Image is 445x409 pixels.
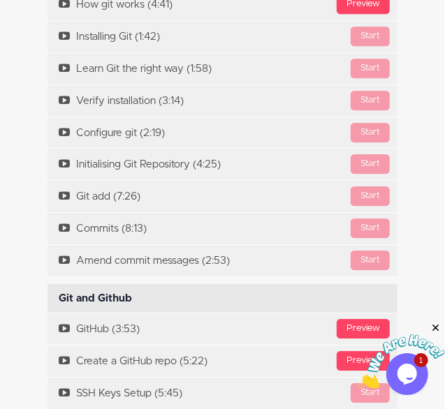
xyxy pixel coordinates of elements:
[358,322,445,388] iframe: chat widget
[48,85,397,117] a: StartVerify installation (3:14)
[351,91,390,110] div: Start
[351,27,390,46] div: Start
[48,181,397,212] a: StartGit add (7:26)
[48,149,397,180] a: StartInitialising Git Repository (4:25)
[48,345,397,377] a: PreviewCreate a GitHub repo (5:22)
[48,378,397,409] a: StartSSH Keys Setup (5:45)
[351,218,390,238] div: Start
[337,351,390,371] div: Preview
[351,123,390,142] div: Start
[48,213,397,244] a: StartCommits (8:13)
[351,251,390,270] div: Start
[48,117,397,149] a: StartConfigure git (2:19)
[48,53,397,84] a: StartLearn Git the right way (1:58)
[48,245,397,276] a: StartAmend commit messages (2:53)
[351,186,390,206] div: Start
[351,59,390,78] div: Start
[48,21,397,52] a: StartInstalling Git (1:42)
[351,383,390,403] div: Start
[351,154,390,174] div: Start
[337,319,390,339] div: Preview
[48,284,397,313] div: Git and Github
[48,313,397,345] a: PreviewGitHub (3:53)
